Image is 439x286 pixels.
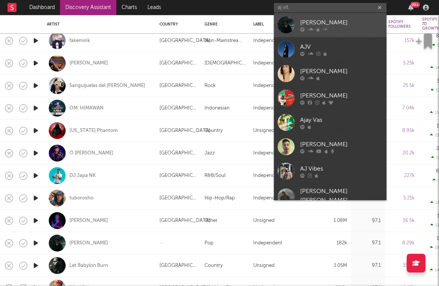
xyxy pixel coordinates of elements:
div: [DEMOGRAPHIC_DATA] [204,59,246,68]
div: Hip-Hop/Rap [204,194,235,203]
a: AJ Vibes [274,159,386,183]
div: 8.29k [388,239,415,248]
div: 182k [308,239,347,248]
div: 25.5k [388,81,415,90]
div: [GEOGRAPHIC_DATA] [159,81,197,90]
div: Country [204,126,223,135]
div: [GEOGRAPHIC_DATA] [159,126,210,135]
div: Independent [253,194,282,203]
div: Pop [204,239,213,248]
div: [PERSON_NAME] [PERSON_NAME] [300,187,383,205]
button: 99+ [408,4,413,10]
div: Indonesian [204,104,230,113]
a: [PERSON_NAME] [69,60,108,67]
div: 1.08M [308,216,347,225]
div: 7.04k [388,104,415,113]
a: Ajay Vas [274,110,386,135]
a: OM. HIMAWAN [69,105,104,112]
div: Non-Mainstream Electronic [204,36,246,45]
div: AJ Vibes [300,164,383,173]
div: Other [204,216,218,225]
div: R&B/Soul [204,171,226,180]
div: Independent [253,36,282,45]
div: Ajay Vas [300,115,383,124]
a: [PERSON_NAME] [69,217,108,224]
a: O [PERSON_NAME] [69,150,113,157]
div: Independent [253,81,282,90]
div: 97.1 [355,239,381,248]
a: DJ Japa NK [69,172,96,179]
div: Country [204,261,223,270]
a: [PERSON_NAME] [69,240,108,247]
div: 15.6k [388,261,415,270]
div: AJV [300,42,383,51]
div: 1.05M [308,261,347,270]
div: Genre [204,22,242,27]
div: Unsigned [253,126,275,135]
div: Unsigned [253,261,275,270]
div: [GEOGRAPHIC_DATA] [159,171,197,180]
div: [PERSON_NAME] [300,140,383,149]
div: [PERSON_NAME] [300,67,383,76]
div: Unsigned [253,216,275,225]
a: fakemink [69,37,90,44]
div: Independent [253,171,282,180]
div: 99 + [410,2,420,7]
div: Country [159,22,193,27]
a: [PERSON_NAME] [274,13,386,37]
div: Independent [253,59,282,68]
div: Independent [253,104,282,113]
a: [PERSON_NAME] [PERSON_NAME] [274,183,386,213]
a: [PERSON_NAME] [274,86,386,110]
a: [US_STATE] Phantom [69,127,118,134]
div: [GEOGRAPHIC_DATA] [159,149,197,158]
div: [GEOGRAPHIC_DATA] [159,194,197,203]
a: [PERSON_NAME] [274,61,386,86]
div: [GEOGRAPHIC_DATA] [159,104,197,113]
input: Search for artists [274,3,386,12]
div: [GEOGRAPHIC_DATA] [159,36,210,45]
div: 16.5k [388,216,415,225]
div: Independent [253,149,282,158]
a: Sanguijuelas del [PERSON_NAME] [69,82,145,89]
div: [GEOGRAPHIC_DATA] [159,261,197,270]
div: 97.1 [355,216,381,225]
a: AJV [274,37,386,61]
div: Jazz [204,149,215,158]
div: Artist [47,22,148,27]
div: [GEOGRAPHIC_DATA] [159,216,210,225]
div: 157k [388,36,415,45]
div: [PERSON_NAME] [300,91,383,100]
div: [GEOGRAPHIC_DATA] [159,59,197,68]
div: 20.2k [388,149,415,158]
div: 97.1 [355,261,381,270]
div: Rock [204,81,216,90]
div: 8.95k [388,126,415,135]
div: 5.21k [388,194,415,203]
div: Label [253,22,296,27]
div: [PERSON_NAME] [300,18,383,27]
div: Independent [253,239,282,248]
div: 227k [388,171,415,180]
a: [PERSON_NAME] [274,135,386,159]
a: Let Babylon Burn [69,262,108,269]
div: Spotify Followers [388,20,411,29]
div: 5.25k [388,59,415,68]
a: tuborosho [69,195,93,202]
